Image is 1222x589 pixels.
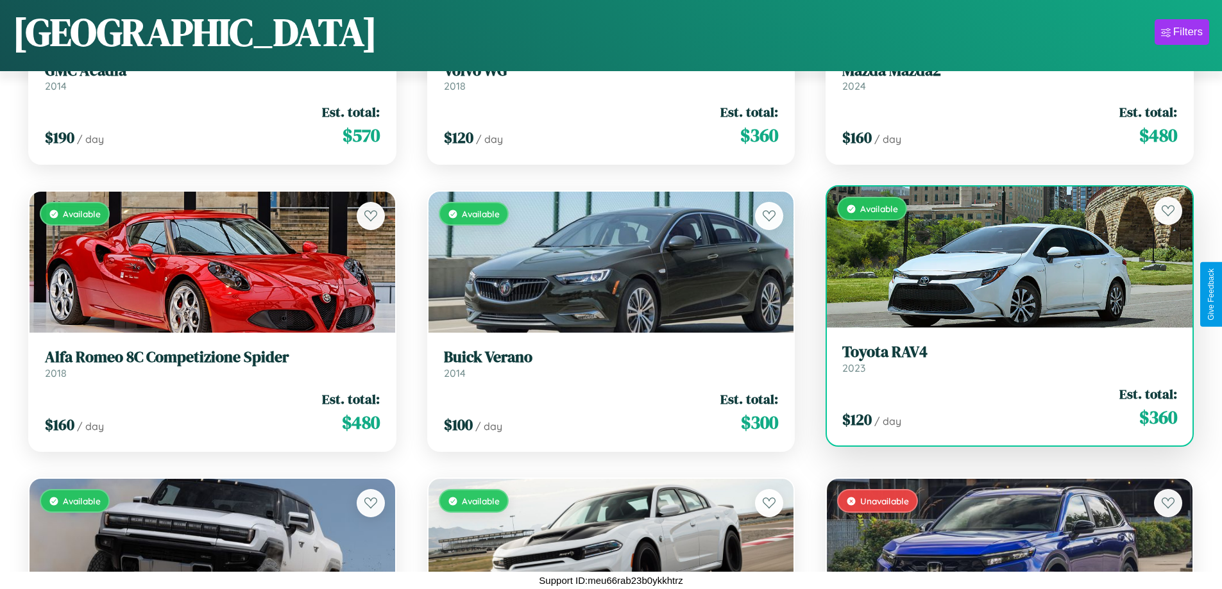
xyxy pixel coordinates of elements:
span: Available [63,495,101,506]
a: Volvo WG2018 [444,62,779,93]
span: 2024 [842,79,866,92]
a: Toyota RAV42023 [842,343,1177,374]
div: Give Feedback [1207,269,1216,320]
span: 2014 [444,367,466,379]
span: $ 100 [444,414,473,435]
span: 2014 [45,79,67,92]
span: $ 160 [842,127,872,148]
span: Est. total: [322,103,380,121]
h3: Toyota RAV4 [842,343,1177,361]
span: / day [475,420,502,433]
h1: [GEOGRAPHIC_DATA] [13,6,377,58]
span: / day [874,133,901,145]
span: / day [77,133,104,145]
span: $ 120 [842,409,872,430]
span: Available [63,208,101,219]
a: GMC Acadia2014 [45,62,380,93]
p: Support ID: meu66rab23b0ykkhtrz [539,572,683,589]
a: Mazda Mazda22024 [842,62,1177,93]
a: Alfa Romeo 8C Competizione Spider2018 [45,348,380,379]
a: Buick Verano2014 [444,348,779,379]
span: $ 300 [741,410,778,435]
span: $ 360 [740,122,778,148]
span: Est. total: [1119,103,1177,121]
span: $ 190 [45,127,74,148]
span: Unavailable [860,495,909,506]
span: Est. total: [1119,385,1177,403]
span: Available [462,495,500,506]
span: $ 480 [342,410,380,435]
span: / day [476,133,503,145]
span: Est. total: [720,103,778,121]
span: Available [860,203,898,214]
span: Est. total: [720,390,778,408]
span: $ 480 [1139,122,1177,148]
h3: Alfa Romeo 8C Competizione Spider [45,348,380,367]
span: $ 360 [1139,404,1177,430]
span: / day [874,415,901,427]
span: $ 570 [343,122,380,148]
button: Filters [1155,19,1209,45]
span: 2018 [45,367,67,379]
span: / day [77,420,104,433]
span: $ 120 [444,127,473,148]
span: Available [462,208,500,219]
span: $ 160 [45,414,74,435]
h3: Buick Verano [444,348,779,367]
div: Filters [1173,26,1203,38]
span: Est. total: [322,390,380,408]
span: 2018 [444,79,466,92]
span: 2023 [842,361,865,374]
